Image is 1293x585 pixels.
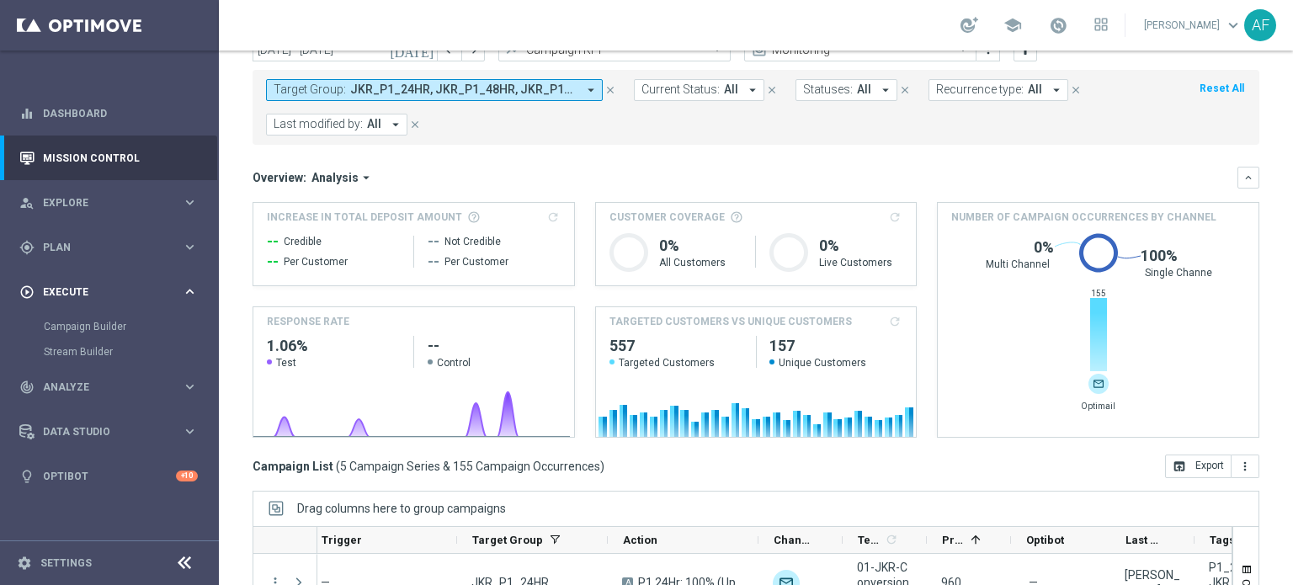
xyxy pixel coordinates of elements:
span: Plan [43,242,182,253]
span: Channel [774,534,814,546]
div: Stream Builder [44,339,217,364]
div: person_search Explore keyboard_arrow_right [19,196,199,210]
span: Templates [858,534,882,546]
button: Recurrence type: All arrow_drop_down [929,79,1068,101]
i: settings [17,556,32,571]
button: track_changes Analyze keyboard_arrow_right [19,380,199,394]
h1: 0% [819,236,902,256]
span: Target Group: [274,82,346,97]
h1: 0% [659,236,742,256]
i: lightbulb [19,469,35,484]
span: Current Status: [641,82,720,97]
i: arrow_drop_down [745,82,760,98]
span: Increase In Total Deposit Amount [267,210,462,225]
div: Explore [19,195,182,210]
i: keyboard_arrow_right [182,239,198,255]
span: school [1003,16,1022,35]
button: close [764,81,780,99]
span: All [367,117,381,131]
button: close [603,81,618,99]
h3: Campaign List [253,459,604,474]
span: Control [437,356,471,370]
span: Calculate column [882,530,898,549]
span: Number of campaign occurrences by channel [951,210,1216,225]
span: Last modified by: [274,117,363,131]
span: Target Group [472,534,543,546]
div: play_circle_outline Execute keyboard_arrow_right [19,285,199,299]
span: Trigger [322,534,362,546]
multiple-options-button: Export to CSV [1165,459,1259,472]
span: Unique Customers [769,356,902,370]
span: Per Customer [444,255,508,269]
button: Current Status: All arrow_drop_down [634,79,764,101]
span: JPJ_P1_24HR JPJ_P1_48HR JPJ_P1_96HR JPJ_P1_DAY13 + 1 more [350,82,577,97]
span: Tags [1210,534,1235,546]
button: Last modified by: All arrow_drop_down [266,114,407,136]
span: Explore [43,198,182,208]
button: Data Studio keyboard_arrow_right [19,425,199,439]
i: arrow_drop_down [1049,82,1064,98]
span: ) [600,459,604,474]
div: Plan [19,240,182,255]
span: 155 [1089,288,1108,299]
button: more_vert [1232,455,1259,478]
span: 100% [1141,246,1178,266]
button: gps_fixed Plan keyboard_arrow_right [19,241,199,254]
i: keyboard_arrow_down [1242,172,1254,183]
span: Test [276,356,296,370]
a: Settings [40,558,92,568]
button: close [407,115,423,134]
span: Action [623,534,657,546]
i: close [899,84,911,96]
span: Drag columns here to group campaigns [297,502,506,515]
i: close [604,84,616,96]
span: keyboard_arrow_down [1224,16,1242,35]
h3: Overview: [253,170,306,185]
span: ( [336,459,340,474]
div: Execute [19,285,182,300]
i: arrow_drop_down [583,82,599,98]
span: -- [428,231,439,252]
span: 5 Campaign Series & 155 Campaign Occurrences [340,459,600,474]
span: Not Credible [444,235,501,248]
div: +10 [176,471,198,481]
i: close [1070,84,1082,96]
button: lightbulb Optibot +10 [19,470,199,483]
span: Optimail [1075,401,1121,412]
i: gps_fixed [19,240,35,255]
i: track_changes [19,380,35,395]
i: [DATE] [390,42,435,57]
span: -- [428,252,439,272]
div: Analyze [19,380,182,395]
img: email.svg [1088,374,1109,394]
span: 0% [1034,237,1054,258]
span: Execute [43,287,182,297]
i: keyboard_arrow_right [182,379,198,395]
span: Priority [942,534,964,546]
i: arrow_drop_down [359,170,374,185]
span: Credible [284,235,322,248]
div: Optibot [19,454,198,498]
button: equalizer Dashboard [19,107,199,120]
div: Optimail [1088,374,1109,394]
button: close [897,81,913,99]
span: Targeted Customers [609,356,742,370]
button: open_in_browser Export [1165,455,1232,478]
span: All [724,82,738,97]
button: Target Group: JKR_P1_24HR, JKR_P1_48HR, JKR_P1_96HR, JKR_P1_DAY13, JKR_P1_DAY7 arrow_drop_down [266,79,603,101]
i: arrow_drop_down [878,82,893,98]
p: Live Customers [819,256,902,269]
h4: Response Rate [267,314,349,329]
button: Analysis arrow_drop_down [306,170,379,185]
span: Multi Channel [986,258,1050,271]
span: All [857,82,871,97]
button: close [1068,81,1083,99]
button: Mission Control [19,152,199,165]
span: Last Modified By [1125,534,1166,546]
h2: 557 [609,336,742,356]
span: Analyze [43,382,182,392]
